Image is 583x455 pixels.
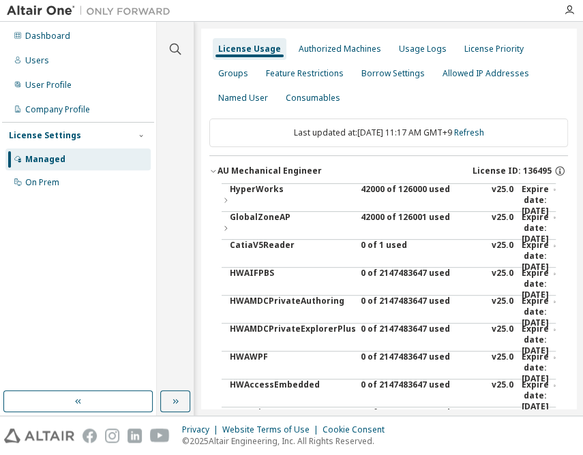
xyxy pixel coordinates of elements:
div: GlobalZoneAP [230,212,353,245]
div: Allowed IP Addresses [443,68,529,79]
div: On Prem [25,177,59,188]
div: 42000 of 126000 used [361,184,483,217]
div: Expire date: [DATE] [522,407,556,440]
div: Groups [218,68,248,79]
div: Expire date: [DATE] [522,268,556,300]
div: Authorized Machines [299,44,381,54]
img: Altair One [7,4,177,18]
div: v25.0 [492,240,513,272]
div: License Usage [218,44,281,54]
div: v25.0 [492,296,513,328]
a: Refresh [454,127,484,138]
div: Usage Logs [399,44,447,54]
div: v25.0 [492,184,513,217]
div: 0 of 2147483647 used [361,324,483,356]
button: HWAIFPBS0 of 2147483647 usedv25.0Expire date:[DATE] [230,268,556,300]
div: HyperWorks [230,184,353,217]
button: AU Mechanical EngineerLicense ID: 136495 [209,156,568,186]
div: Expire date: [DATE] [522,379,556,412]
div: Expire date: [DATE] [522,324,556,356]
div: Borrow Settings [361,68,425,79]
div: Company Profile [25,104,90,115]
div: User Profile [25,80,72,91]
img: youtube.svg [150,428,170,443]
button: CatiaV5Reader0 of 1 usedv25.0Expire date:[DATE] [230,240,556,272]
div: Feature Restrictions [266,68,344,79]
div: Dashboard [25,31,70,42]
div: HWAMDCPrivateAuthoring [230,296,353,328]
div: v25.0 [492,268,513,300]
div: v25.0 [492,351,513,384]
div: Named User [218,93,268,104]
div: Users [25,55,49,66]
div: 42000 of 126001 used [361,212,483,245]
div: Expire date: [DATE] [522,351,556,384]
div: v25.0 [492,324,513,356]
img: facebook.svg [83,428,97,443]
button: HWActivate0 of 2147483647 usedv25.0Expire date:[DATE] [230,407,556,440]
div: Expire date: [DATE] [522,296,556,328]
div: License Priority [464,44,524,54]
div: v25.0 [492,212,513,245]
div: 0 of 2147483647 used [361,379,483,412]
div: Last updated at: [DATE] 11:17 AM GMT+9 [209,119,568,147]
div: 0 of 2147483647 used [361,351,483,384]
div: 0 of 2147483647 used [361,407,483,440]
div: 0 of 1 used [361,240,483,272]
button: HWAWPF0 of 2147483647 usedv25.0Expire date:[DATE] [230,351,556,384]
div: 0 of 2147483647 used [361,296,483,328]
div: Website Terms of Use [222,424,323,435]
img: linkedin.svg [128,428,142,443]
div: Expire date: [DATE] [522,184,556,217]
div: AU Mechanical Engineer [218,166,322,176]
div: CatiaV5Reader [230,240,353,272]
span: License ID: 136495 [473,166,552,176]
div: HWAccessEmbedded [230,379,353,412]
button: HyperWorks42000 of 126000 usedv25.0Expire date:[DATE] [222,184,556,217]
div: Expire date: [DATE] [522,240,556,272]
div: HWAIFPBS [230,268,353,300]
div: License Settings [9,130,81,141]
div: HWActivate [230,407,353,440]
div: Privacy [182,424,222,435]
div: 0 of 2147483647 used [361,268,483,300]
button: HWAMDCPrivateAuthoring0 of 2147483647 usedv25.0Expire date:[DATE] [230,296,556,328]
p: © 2025 Altair Engineering, Inc. All Rights Reserved. [182,435,393,447]
img: altair_logo.svg [4,428,74,443]
button: GlobalZoneAP42000 of 126001 usedv25.0Expire date:[DATE] [222,212,556,245]
div: Cookie Consent [323,424,393,435]
div: Managed [25,154,65,165]
button: HWAccessEmbedded0 of 2147483647 usedv25.0Expire date:[DATE] [230,379,556,412]
img: instagram.svg [105,428,119,443]
div: HWAWPF [230,351,353,384]
button: HWAMDCPrivateExplorerPlus0 of 2147483647 usedv25.0Expire date:[DATE] [230,324,556,356]
div: v25.0 [492,379,513,412]
div: Consumables [286,93,340,104]
div: v25.0 [492,407,513,440]
div: Expire date: [DATE] [522,212,556,245]
div: HWAMDCPrivateExplorerPlus [230,324,353,356]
